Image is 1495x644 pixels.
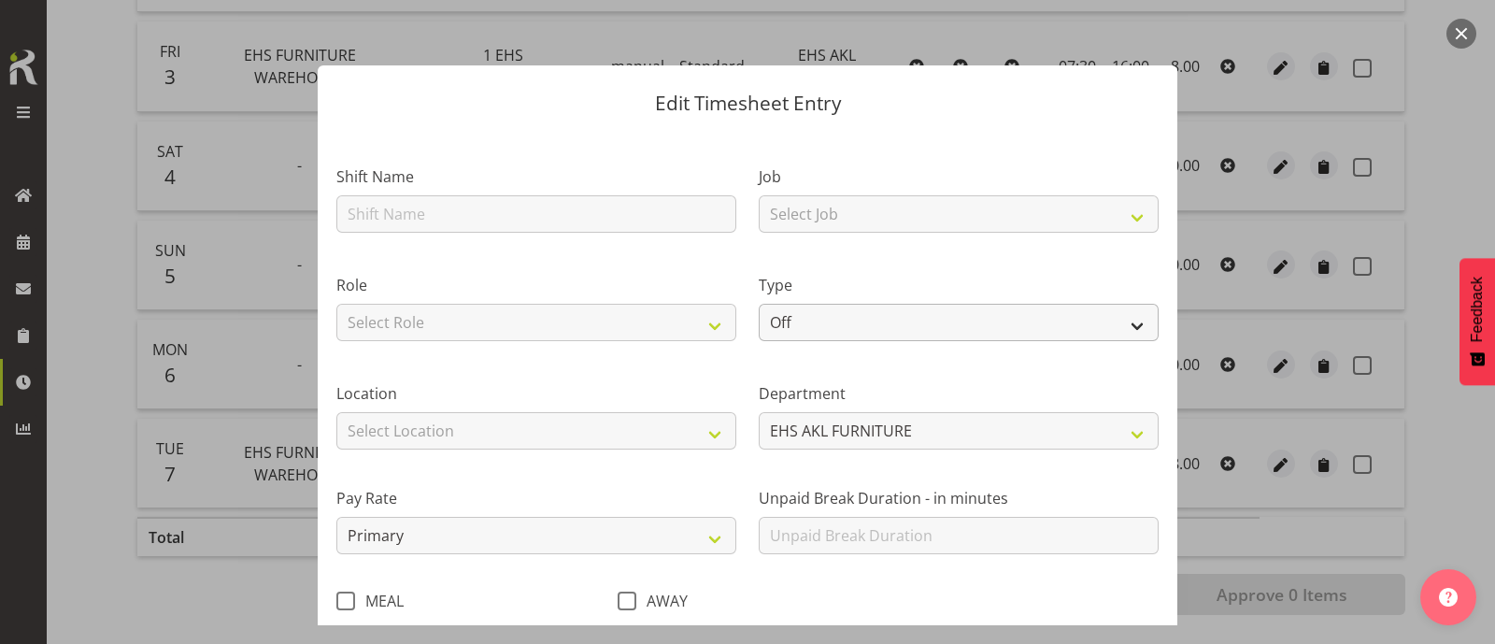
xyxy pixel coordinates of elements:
[336,93,1159,113] p: Edit Timesheet Entry
[336,195,736,233] input: Shift Name
[336,165,736,188] label: Shift Name
[759,165,1159,188] label: Job
[759,382,1159,405] label: Department
[355,592,404,610] span: MEAL
[336,487,736,509] label: Pay Rate
[1439,588,1458,607] img: help-xxl-2.png
[759,274,1159,296] label: Type
[1459,258,1495,385] button: Feedback - Show survey
[1469,277,1486,342] span: Feedback
[759,487,1159,509] label: Unpaid Break Duration - in minutes
[759,517,1159,554] input: Unpaid Break Duration
[636,592,688,610] span: AWAY
[336,382,736,405] label: Location
[336,274,736,296] label: Role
